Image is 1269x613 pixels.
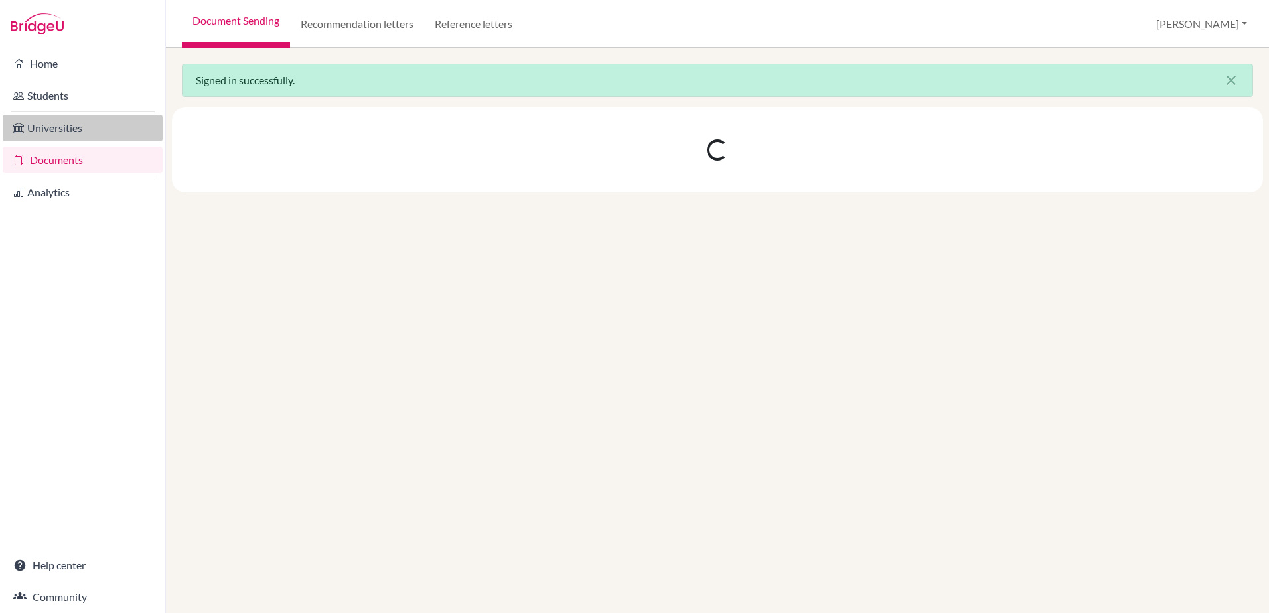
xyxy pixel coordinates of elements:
a: Analytics [3,179,163,206]
i: close [1223,72,1239,88]
button: Close [1210,64,1252,96]
a: Help center [3,552,163,579]
a: Documents [3,147,163,173]
a: Students [3,82,163,109]
a: Universities [3,115,163,141]
img: Bridge-U [11,13,64,34]
div: Signed in successfully. [182,64,1253,97]
a: Home [3,50,163,77]
a: Community [3,584,163,610]
button: [PERSON_NAME] [1150,11,1253,36]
